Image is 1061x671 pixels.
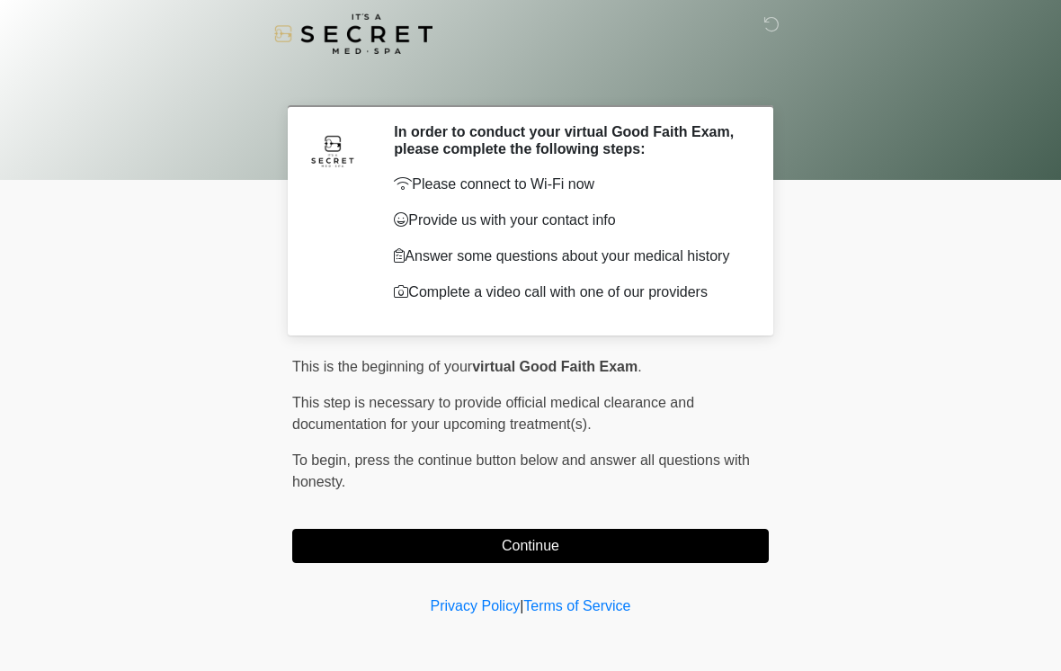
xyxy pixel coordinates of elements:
[394,246,742,267] p: Answer some questions about your medical history
[292,529,769,563] button: Continue
[394,123,742,157] h2: In order to conduct your virtual Good Faith Exam, please complete the following steps:
[306,123,360,177] img: Agent Avatar
[523,598,630,613] a: Terms of Service
[520,598,523,613] a: |
[394,174,742,195] p: Please connect to Wi-Fi now
[274,13,432,54] img: It's A Secret Med Spa Logo
[292,452,354,468] span: To begin,
[394,210,742,231] p: Provide us with your contact info
[637,359,641,374] span: .
[394,282,742,303] p: Complete a video call with one of our providers
[279,65,782,98] h1: ‎ ‎
[292,359,472,374] span: This is the beginning of your
[292,452,750,489] span: press the continue button below and answer all questions with honesty.
[472,359,637,374] strong: virtual Good Faith Exam
[431,598,521,613] a: Privacy Policy
[292,395,694,432] span: This step is necessary to provide official medical clearance and documentation for your upcoming ...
